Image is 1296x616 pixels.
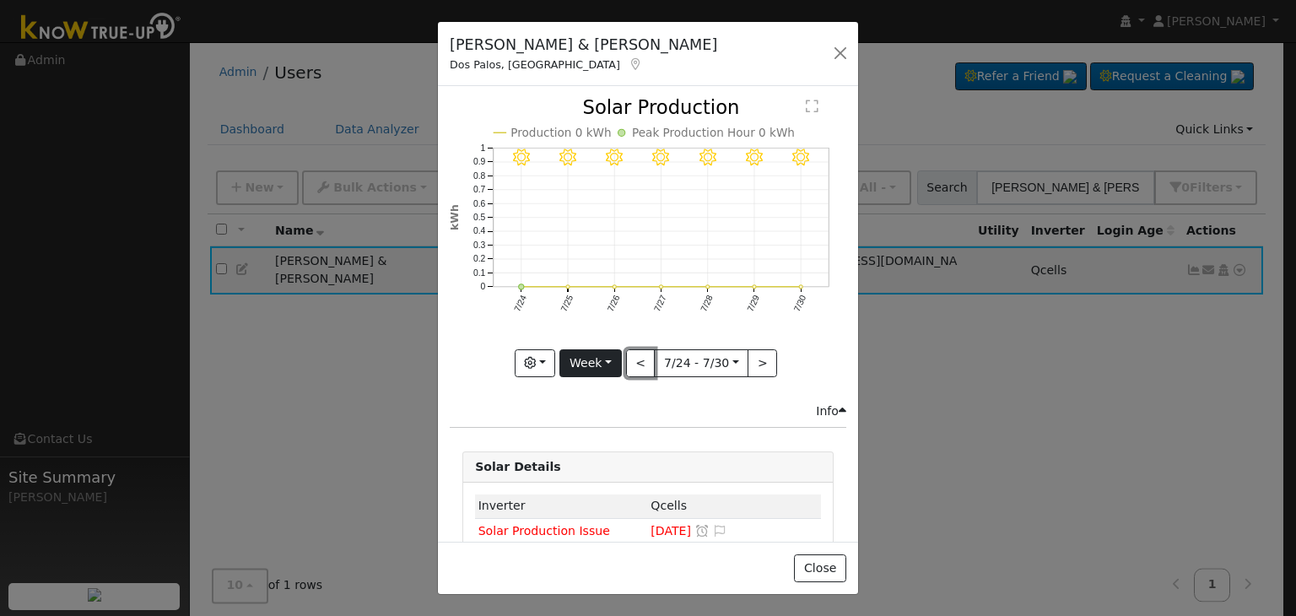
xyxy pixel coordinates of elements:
[652,149,669,166] i: 7/27 - Clear
[450,34,717,56] h5: [PERSON_NAME] & [PERSON_NAME]
[583,96,740,118] text: Solar Production
[473,213,486,222] text: 0.5
[519,284,524,289] circle: onclick=""
[559,294,575,313] text: 7/25
[746,149,763,166] i: 7/29 - Clear
[753,285,756,289] circle: onclick=""
[626,349,656,378] button: <
[651,499,687,512] span: ID: 1080, authorized: 03/04/25
[478,524,610,538] span: Solar Production Issue
[694,524,710,538] a: Snooze this issue
[806,99,818,113] text: 
[746,294,762,313] text: 7/29
[651,524,691,538] span: [DATE]
[632,127,795,140] text: Peak Production Hour 0 kWh
[510,127,611,140] text: Production 0 kWh
[475,460,560,473] strong: Solar Details
[450,58,620,71] span: Dos Palos, [GEOGRAPHIC_DATA]
[606,294,622,313] text: 7/26
[559,149,576,166] i: 7/25 - Clear
[473,185,486,194] text: 0.7
[699,294,715,313] text: 7/28
[706,285,710,289] circle: onclick=""
[699,149,716,166] i: 7/28 - Clear
[473,268,486,278] text: 0.1
[473,171,486,181] text: 0.8
[652,294,668,313] text: 7/27
[475,494,648,519] td: Inverter
[559,349,621,378] button: Week
[713,525,728,537] i: Edit Issue
[473,199,486,208] text: 0.6
[799,285,802,289] circle: onclick=""
[449,205,461,231] text: kWh
[481,282,486,291] text: 0
[473,227,486,236] text: 0.4
[513,294,529,313] text: 7/24
[473,158,486,167] text: 0.9
[792,149,809,166] i: 7/30 - Clear
[513,149,530,166] i: 7/24 - Clear
[659,285,662,289] circle: onclick=""
[473,240,486,250] text: 0.3
[654,349,748,378] button: 7/24 - 7/30
[792,294,808,313] text: 7/30
[613,285,616,289] circle: onclick=""
[748,349,777,378] button: >
[794,554,845,583] button: Close
[606,149,623,166] i: 7/26 - Clear
[566,285,570,289] circle: onclick=""
[481,143,486,153] text: 1
[473,255,486,264] text: 0.2
[629,57,644,71] a: Map
[816,403,846,420] div: Info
